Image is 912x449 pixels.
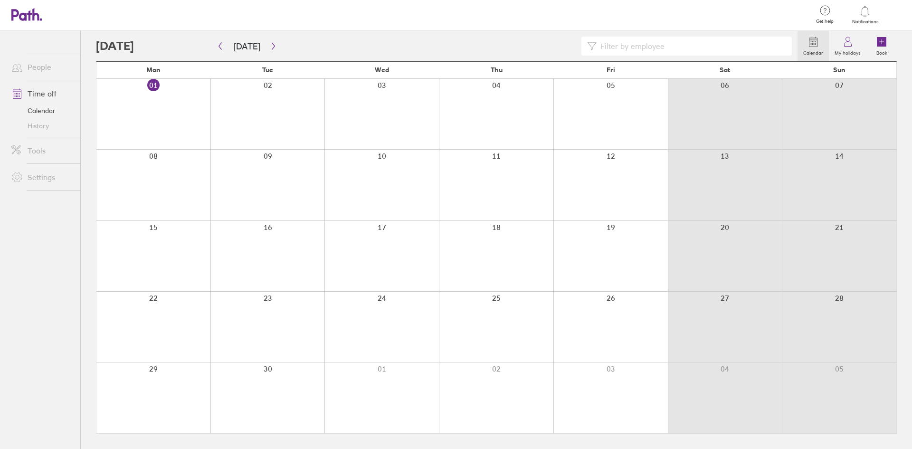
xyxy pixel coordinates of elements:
[4,103,80,118] a: Calendar
[597,37,786,55] input: Filter by employee
[262,66,273,74] span: Tue
[4,141,80,160] a: Tools
[720,66,730,74] span: Sat
[833,66,845,74] span: Sun
[4,57,80,76] a: People
[829,31,866,61] a: My holidays
[871,48,893,56] label: Book
[375,66,389,74] span: Wed
[4,118,80,134] a: History
[4,84,80,103] a: Time off
[829,48,866,56] label: My holidays
[850,5,881,25] a: Notifications
[798,31,829,61] a: Calendar
[850,19,881,25] span: Notifications
[146,66,161,74] span: Mon
[809,19,840,24] span: Get help
[226,38,268,54] button: [DATE]
[607,66,615,74] span: Fri
[4,168,80,187] a: Settings
[798,48,829,56] label: Calendar
[866,31,897,61] a: Book
[491,66,503,74] span: Thu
